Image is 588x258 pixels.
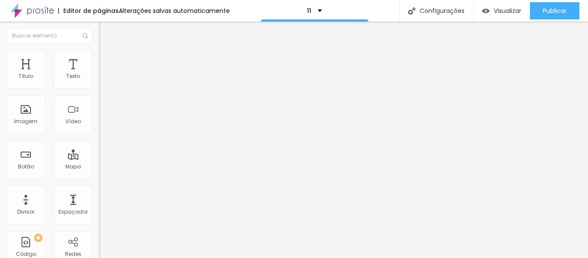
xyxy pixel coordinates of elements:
font: Editor de páginas [63,6,119,15]
font: Divisor [17,208,34,215]
img: Ícone [83,33,88,38]
font: Botão [18,163,34,170]
font: Espaçador [59,208,88,215]
button: Publicar [530,2,579,19]
iframe: Editor [99,22,588,258]
font: Imagem [14,118,37,125]
font: Configurações [420,6,464,15]
font: Mapa [65,163,81,170]
img: view-1.svg [482,7,489,15]
font: Vídeo [65,118,81,125]
font: 11 [307,6,311,15]
button: Visualizar [473,2,530,19]
font: Publicar [543,6,566,15]
img: Ícone [408,7,415,15]
input: Buscar elemento [6,28,93,44]
font: Título [19,72,33,80]
font: Texto [66,72,80,80]
font: Alterações salvas automaticamente [119,6,230,15]
font: Visualizar [494,6,521,15]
